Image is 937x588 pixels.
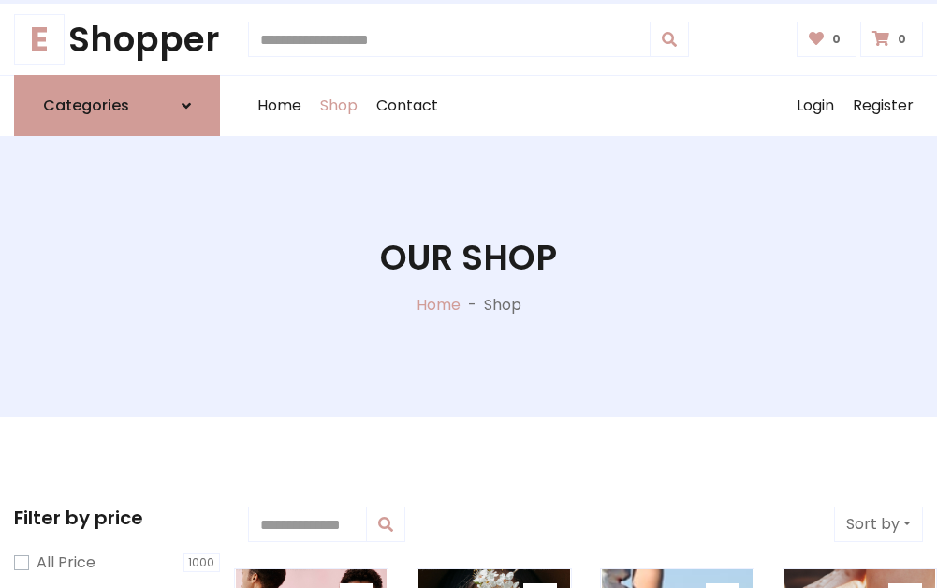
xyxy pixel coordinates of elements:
[14,19,220,60] h1: Shopper
[14,19,220,60] a: EShopper
[37,551,95,574] label: All Price
[248,76,311,136] a: Home
[14,14,65,65] span: E
[417,294,461,316] a: Home
[14,507,220,529] h5: Filter by price
[461,294,484,316] p: -
[183,553,221,572] span: 1000
[43,96,129,114] h6: Categories
[797,22,857,57] a: 0
[367,76,447,136] a: Contact
[827,31,845,48] span: 0
[311,76,367,136] a: Shop
[834,507,923,542] button: Sort by
[484,294,521,316] p: Shop
[893,31,911,48] span: 0
[843,76,923,136] a: Register
[860,22,923,57] a: 0
[14,75,220,136] a: Categories
[787,76,843,136] a: Login
[380,237,557,278] h1: Our Shop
